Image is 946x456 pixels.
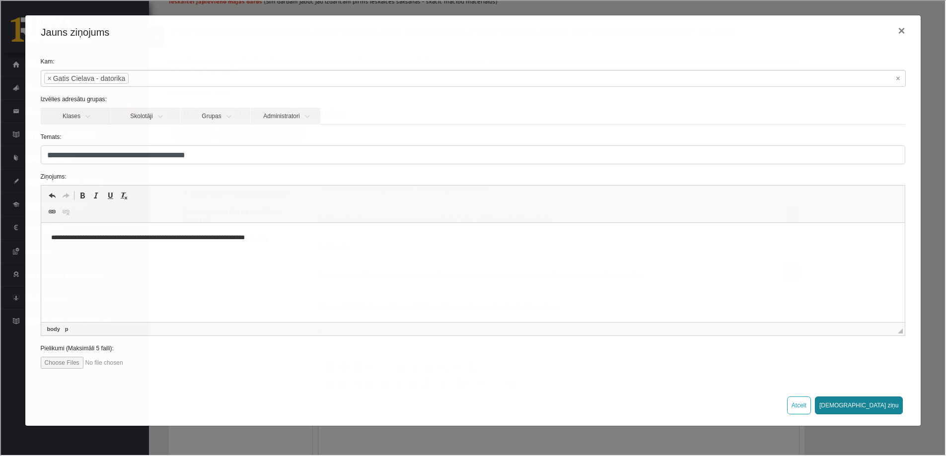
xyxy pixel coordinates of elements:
[32,343,912,352] label: Pielikumi (Maksimāli 5 faili):
[58,204,72,217] a: Atsaistīt
[180,107,249,124] a: Grupas
[47,72,51,82] span: ×
[897,327,902,332] span: Mērogot
[40,222,904,321] iframe: Bagātinātā teksta redaktors, wiswyg-editor-47433804570040-1760442269-253
[32,131,912,140] label: Temats:
[250,107,319,124] a: Administratori
[40,24,109,39] h4: Jauns ziņojums
[116,188,130,201] a: Noņemt stilus
[74,188,88,201] a: Treknraksts (vadīšanas taustiņš+B)
[32,94,912,103] label: Izvēlies adresātu grupas:
[32,56,912,65] label: Kam:
[814,395,902,413] button: [DEMOGRAPHIC_DATA] ziņu
[62,324,70,332] a: p elements
[88,188,102,201] a: Slīpraksts (vadīšanas taustiņš+I)
[102,188,116,201] a: Pasvītrojums (vadīšanas taustiņš+U)
[43,72,128,83] li: Gatis Cielava - datorika
[110,107,179,124] a: Skolotāji
[10,10,471,20] body: Bagātinātā teksta redaktors, wiswyg-editor-user-answer-47433860517080
[786,395,810,413] button: Atcelt
[58,188,72,201] a: Atkārtot (vadīšanas taustiņš+Y)
[40,107,109,124] a: Klases
[895,72,899,82] span: Noņemt visus vienumus
[44,188,58,201] a: Atcelt (vadīšanas taustiņš+Z)
[44,204,58,217] a: Saite (vadīšanas taustiņš+K)
[44,324,61,332] a: body elements
[32,171,912,180] label: Ziņojums:
[889,16,912,44] button: ×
